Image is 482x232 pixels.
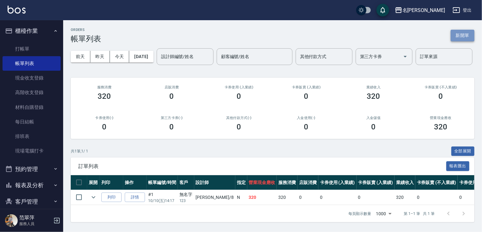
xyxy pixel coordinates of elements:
[237,92,241,101] h3: 0
[3,144,61,158] a: 現場電腦打卡
[446,163,470,169] a: 報表匯出
[71,148,88,154] p: 共 1 筆, 1 / 1
[347,116,400,120] h2: 入金儲值
[100,175,123,190] th: 列印
[3,115,61,129] a: 每日結帳
[451,146,475,156] button: 全部展開
[237,122,241,131] h3: 0
[374,205,394,222] div: 1000
[78,85,130,89] h3: 服務消費
[147,190,178,205] td: #1
[78,116,130,120] h2: 卡券使用(-)
[19,215,51,221] h5: 范翠萍
[377,4,389,16] button: save
[179,198,193,204] p: 123
[247,190,277,205] td: 320
[347,85,400,89] h2: 業績收入
[5,214,18,227] img: Person
[451,30,474,41] button: 新開單
[277,175,298,190] th: 服務消費
[298,175,318,190] th: 店販消費
[194,175,235,190] th: 設計師
[450,4,474,16] button: 登出
[19,221,51,227] p: 服務人員
[434,122,448,131] h3: 320
[170,92,174,101] h3: 0
[304,122,309,131] h3: 0
[3,71,61,85] a: 現金收支登錄
[102,122,107,131] h3: 0
[402,6,445,14] div: 名[PERSON_NAME]
[3,42,61,56] a: 打帳單
[298,190,318,205] td: 0
[280,116,332,120] h2: 入金使用(-)
[277,190,298,205] td: 320
[3,177,61,193] button: 報表及分析
[357,175,395,190] th: 卡券販賣 (入業績)
[125,193,145,202] a: 詳情
[146,116,198,120] h2: 第三方卡券(-)
[439,92,443,101] h3: 0
[129,51,153,62] button: [DATE]
[415,85,467,89] h2: 卡券販賣 (不入業績)
[395,175,415,190] th: 業績收入
[395,190,415,205] td: 320
[235,190,247,205] td: N
[3,193,61,210] button: 客戶管理
[357,190,395,205] td: 0
[404,211,435,217] p: 第 1–1 筆 共 1 筆
[3,129,61,144] a: 排班表
[71,51,90,62] button: 前天
[392,4,448,17] button: 名[PERSON_NAME]
[71,28,101,32] h2: ORDERS
[148,198,176,204] p: 10/10 (五) 14:17
[101,193,122,202] button: 列印
[3,85,61,100] a: 高階收支登錄
[318,190,357,205] td: 0
[178,175,194,190] th: 客戶
[400,51,410,62] button: Open
[367,92,380,101] h3: 320
[371,122,376,131] h3: 0
[235,175,247,190] th: 指定
[415,175,458,190] th: 卡券販賣 (不入業績)
[3,161,61,177] button: 預約管理
[213,85,265,89] h2: 卡券使用 (入業績)
[146,85,198,89] h2: 店販消費
[110,51,130,62] button: 今天
[147,175,178,190] th: 帳單編號/時間
[451,32,474,38] a: 新開單
[3,100,61,115] a: 材料自購登錄
[446,161,470,171] button: 報表匯出
[280,85,332,89] h2: 卡券販賣 (入業績)
[179,191,193,198] div: 無名字
[3,56,61,71] a: 帳單列表
[78,163,446,170] span: 訂單列表
[415,116,467,120] h2: 營業現金應收
[247,175,277,190] th: 營業現金應收
[194,190,235,205] td: [PERSON_NAME] /8
[8,6,26,14] img: Logo
[87,175,100,190] th: 展開
[304,92,309,101] h3: 0
[71,34,101,43] h3: 帳單列表
[213,116,265,120] h2: 其他付款方式(-)
[90,51,110,62] button: 昨天
[89,193,98,202] button: expand row
[170,122,174,131] h3: 0
[415,190,458,205] td: 0
[318,175,357,190] th: 卡券使用 (入業績)
[348,211,371,217] p: 每頁顯示數量
[123,175,147,190] th: 操作
[98,92,111,101] h3: 320
[3,23,61,39] button: 櫃檯作業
